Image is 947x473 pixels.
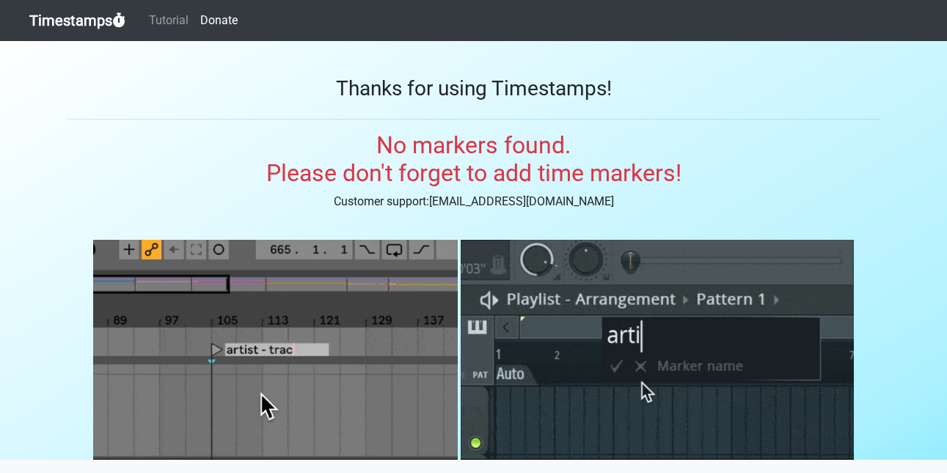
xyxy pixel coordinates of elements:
img: ableton%20locator.gif [93,240,458,460]
a: Tutorial [143,6,194,35]
h3: Thanks for using Timestamps! [67,76,881,101]
a: Timestamps [29,6,125,35]
a: Donate [194,6,244,35]
iframe: Drift Widget Chat Controller [874,400,929,455]
img: fl%20marker.gif [461,240,854,460]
